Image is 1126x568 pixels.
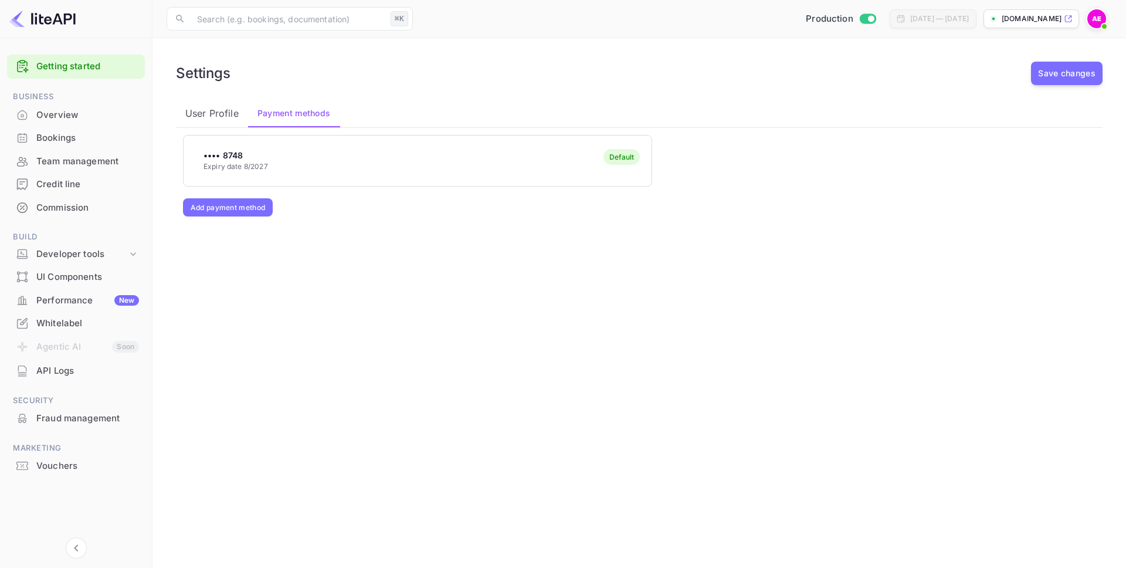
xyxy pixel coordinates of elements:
[190,7,386,31] input: Search (e.g. bookings, documentation)
[36,317,139,330] div: Whitelabel
[7,312,145,334] a: Whitelabel
[66,537,87,559] button: Collapse navigation
[7,455,145,478] div: Vouchers
[801,12,880,26] div: Switch to Sandbox mode
[36,178,139,191] div: Credit line
[36,155,139,168] div: Team management
[7,173,145,195] a: Credit line
[244,162,268,171] span: 8/2027
[204,161,268,172] p: Expiry date
[806,12,853,26] span: Production
[204,149,268,161] p: •••• 8748
[1031,62,1103,85] button: Save changes
[176,65,230,82] h6: Settings
[183,198,273,217] button: Add payment method
[7,407,145,430] div: Fraud management
[7,104,145,126] a: Overview
[9,9,76,28] img: LiteAPI logo
[7,197,145,219] div: Commission
[36,201,139,215] div: Commission
[7,312,145,335] div: Whitelabel
[36,248,127,261] div: Developer tools
[7,231,145,244] span: Build
[7,150,145,172] a: Team management
[36,60,139,73] a: Getting started
[7,90,145,103] span: Business
[7,455,145,476] a: Vouchers
[7,127,145,150] div: Bookings
[36,364,139,378] div: API Logs
[7,266,145,289] div: UI Components
[183,135,652,187] button: •••• 8748Expiry date 8/2027Default
[176,99,1103,127] div: account-settings tabs
[36,459,139,473] div: Vouchers
[1002,13,1061,24] p: [DOMAIN_NAME]
[7,127,145,148] a: Bookings
[7,104,145,127] div: Overview
[391,11,408,26] div: ⌘K
[7,289,145,311] a: PerformanceNew
[36,412,139,425] div: Fraud management
[7,407,145,429] a: Fraud management
[7,244,145,265] div: Developer tools
[7,55,145,79] div: Getting started
[7,266,145,288] a: UI Components
[114,295,139,306] div: New
[257,106,331,120] span: Payment methods
[7,197,145,218] a: Commission
[7,360,145,383] div: API Logs
[910,13,969,24] div: [DATE] — [DATE]
[1087,9,1106,28] img: achraf Elkhaier
[36,109,139,122] div: Overview
[7,442,145,455] span: Marketing
[609,153,634,161] div: Default
[7,173,145,196] div: Credit line
[36,131,139,145] div: Bookings
[7,360,145,381] a: API Logs
[36,294,139,307] div: Performance
[185,106,239,120] p: User Profile
[36,271,139,284] div: UI Components
[7,289,145,312] div: PerformanceNew
[7,394,145,407] span: Security
[7,150,145,173] div: Team management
